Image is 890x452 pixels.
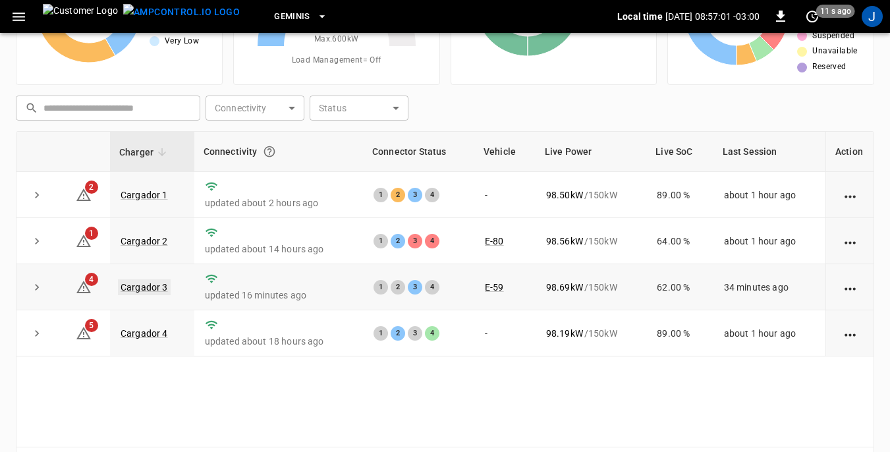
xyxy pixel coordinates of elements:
img: Customer Logo [43,4,118,29]
div: action cell options [842,188,858,202]
p: 98.56 kW [546,235,583,248]
td: - [474,172,536,218]
div: 3 [408,280,422,295]
th: Vehicle [474,132,536,172]
a: Cargador 4 [121,328,168,339]
p: 98.19 kW [546,327,583,340]
td: 34 minutes ago [713,264,825,310]
div: Connectivity [204,140,354,163]
div: 4 [425,280,439,295]
div: 1 [374,280,388,295]
td: about 1 hour ago [713,172,825,218]
td: about 1 hour ago [713,310,825,356]
a: E-80 [485,236,504,246]
a: Cargador 3 [118,279,171,295]
td: 89.00 % [646,310,713,356]
a: Cargador 1 [121,190,168,200]
div: 1 [374,188,388,202]
a: 4 [76,281,92,292]
span: 5 [85,319,98,332]
span: Unavailable [812,45,857,58]
div: action cell options [842,327,858,340]
a: 2 [76,188,92,199]
button: expand row [27,185,47,205]
div: 2 [391,234,405,248]
span: Load Management = Off [292,54,381,67]
a: 5 [76,327,92,338]
span: 11 s ago [816,5,855,18]
span: Geminis [274,9,310,24]
div: 3 [408,234,422,248]
td: - [474,310,536,356]
th: Action [825,132,874,172]
div: / 150 kW [546,281,636,294]
p: 98.69 kW [546,281,583,294]
button: set refresh interval [802,6,823,27]
a: E-59 [485,282,504,293]
td: 89.00 % [646,172,713,218]
div: 1 [374,234,388,248]
span: 4 [85,273,98,286]
img: ampcontrol.io logo [123,4,240,20]
p: updated 16 minutes ago [205,289,352,302]
div: 4 [425,188,439,202]
div: action cell options [842,281,858,294]
button: Connection between the charger and our software. [258,140,281,163]
div: profile-icon [862,6,883,27]
td: about 1 hour ago [713,218,825,264]
p: updated about 18 hours ago [205,335,352,348]
button: expand row [27,231,47,251]
button: Geminis [269,4,333,30]
th: Live Power [536,132,647,172]
p: 98.50 kW [546,188,583,202]
td: 64.00 % [646,218,713,264]
div: 2 [391,280,405,295]
div: 1 [374,326,388,341]
a: Cargador 2 [121,236,168,246]
div: 2 [391,188,405,202]
div: / 150 kW [546,235,636,248]
button: expand row [27,277,47,297]
p: Local time [617,10,663,23]
span: Charger [119,144,171,160]
a: 1 [76,235,92,245]
span: Very Low [165,35,199,48]
div: action cell options [842,235,858,248]
button: expand row [27,324,47,343]
span: 2 [85,181,98,194]
th: Live SoC [646,132,713,172]
div: 3 [408,326,422,341]
td: 62.00 % [646,264,713,310]
div: 4 [425,326,439,341]
p: [DATE] 08:57:01 -03:00 [665,10,760,23]
span: Reserved [812,61,846,74]
span: Max. 600 kW [314,33,359,46]
p: updated about 2 hours ago [205,196,352,210]
div: 3 [408,188,422,202]
span: 1 [85,227,98,240]
p: updated about 14 hours ago [205,242,352,256]
div: / 150 kW [546,188,636,202]
th: Last Session [713,132,825,172]
span: Suspended [812,30,854,43]
div: 4 [425,234,439,248]
th: Connector Status [363,132,474,172]
div: 2 [391,326,405,341]
div: / 150 kW [546,327,636,340]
